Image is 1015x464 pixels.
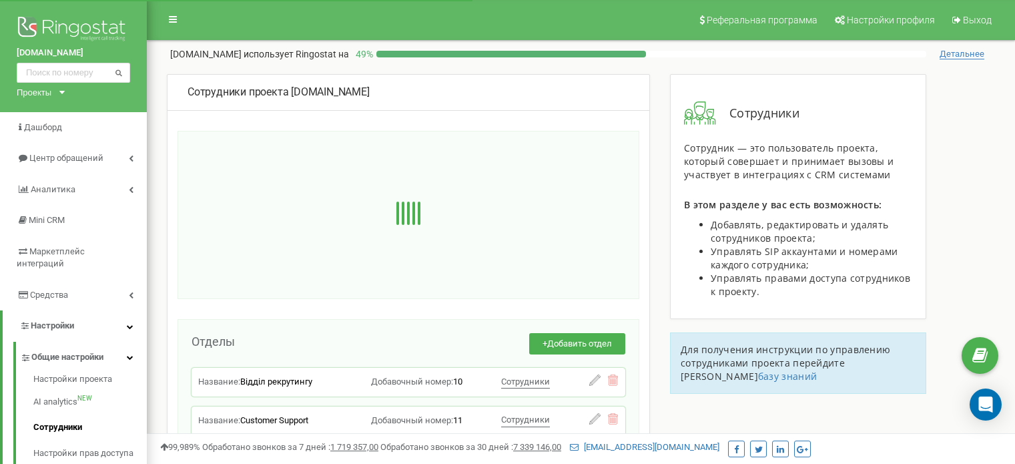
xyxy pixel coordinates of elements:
[758,370,817,383] a: базу знаний
[33,373,147,389] a: Настройки проекта
[170,47,349,61] p: [DOMAIN_NAME]
[716,105,799,122] span: Сотрудники
[20,342,147,369] a: Общие настройки
[160,442,200,452] span: 99,989%
[940,49,984,59] span: Детальнее
[202,442,378,452] span: Обработано звонков за 7 дней :
[349,47,376,61] p: 49 %
[244,49,349,59] span: использует Ringostat на
[17,13,130,47] img: Ringostat logo
[192,334,235,349] span: Отделы
[529,333,625,355] button: +Добавить отдел
[29,153,103,163] span: Центр обращений
[501,377,550,387] span: Сотрудники
[711,218,888,244] span: Добавлять, редактировать и удалять сотрудников проекта;
[240,415,308,425] span: Customer Support
[380,442,561,452] span: Обработано звонков за 30 дней :
[570,442,719,452] a: [EMAIL_ADDRESS][DOMAIN_NAME]
[963,15,992,25] span: Выход
[188,85,629,100] div: [DOMAIN_NAME]
[970,389,1002,421] div: Open Intercom Messenger
[453,377,462,387] span: 10
[17,63,130,83] input: Поиск по номеру
[198,415,240,425] span: Название:
[24,122,62,132] span: Дашборд
[711,272,910,298] span: Управлять правами доступа сотрудников к проекту.
[847,15,935,25] span: Настройки профиля
[29,215,65,225] span: Mini CRM
[684,142,894,181] span: Сотрудник — это пользователь проекта, который совершает и принимает вызовы и участвует в интеграц...
[707,15,817,25] span: Реферальная программа
[30,290,68,300] span: Средства
[501,415,550,425] span: Сотрудники
[371,415,453,425] span: Добавочный номер:
[31,320,74,330] span: Настройки
[330,442,378,452] u: 1 719 357,00
[453,415,462,425] span: 11
[684,198,882,211] span: В этом разделе у вас есть возможность:
[31,351,103,364] span: Общие настройки
[3,310,147,342] a: Настройки
[513,442,561,452] u: 7 339 146,00
[240,377,312,387] span: Відділ рекрутингу
[547,338,612,349] span: Добавить отдел
[711,245,898,271] span: Управлять SIP аккаунтами и номерами каждого сотрудника;
[17,47,130,59] a: [DOMAIN_NAME]
[17,86,51,99] div: Проекты
[33,389,147,415] a: AI analyticsNEW
[188,85,288,98] span: Сотрудники проекта
[33,415,147,441] a: Сотрудники
[31,184,75,194] span: Аналитика
[681,343,890,383] span: Для получения инструкции по управлению сотрудниками проекта перейдите [PERSON_NAME]
[17,246,85,269] span: Маркетплейс интеграций
[371,377,453,387] span: Добавочный номер:
[198,377,240,387] span: Название:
